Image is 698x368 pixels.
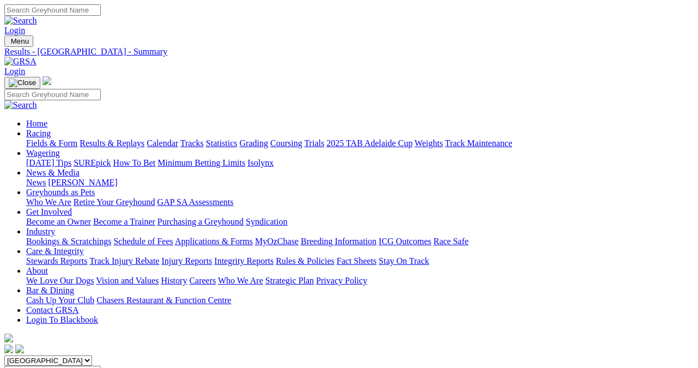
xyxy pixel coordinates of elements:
[265,276,314,285] a: Strategic Plan
[26,237,111,246] a: Bookings & Scratchings
[89,256,159,266] a: Track Injury Rebate
[74,158,111,167] a: SUREpick
[26,295,694,305] div: Bar & Dining
[43,76,51,85] img: logo-grsa-white.png
[9,79,36,87] img: Close
[26,188,95,197] a: Greyhounds as Pets
[113,158,156,167] a: How To Bet
[11,37,29,45] span: Menu
[26,158,71,167] a: [DATE] Tips
[4,57,37,67] img: GRSA
[26,286,74,295] a: Bar & Dining
[175,237,253,246] a: Applications & Forms
[26,207,72,216] a: Get Involved
[4,100,37,110] img: Search
[26,295,94,305] a: Cash Up Your Club
[26,217,694,227] div: Get Involved
[4,345,13,353] img: facebook.svg
[4,35,33,47] button: Toggle navigation
[26,315,98,324] a: Login To Blackbook
[93,217,155,226] a: Become a Trainer
[48,178,117,187] a: [PERSON_NAME]
[4,47,694,57] a: Results - [GEOGRAPHIC_DATA] - Summary
[26,266,48,275] a: About
[26,246,84,256] a: Care & Integrity
[4,67,25,76] a: Login
[445,138,512,148] a: Track Maintenance
[337,256,377,266] a: Fact Sheets
[4,16,37,26] img: Search
[26,197,71,207] a: Who We Are
[379,237,431,246] a: ICG Outcomes
[4,89,101,100] input: Search
[206,138,238,148] a: Statistics
[26,158,694,168] div: Wagering
[4,77,40,89] button: Toggle navigation
[4,334,13,342] img: logo-grsa-white.png
[26,256,87,266] a: Stewards Reports
[326,138,412,148] a: 2025 TAB Adelaide Cup
[218,276,263,285] a: Who We Are
[113,237,173,246] a: Schedule of Fees
[270,138,302,148] a: Coursing
[26,305,78,315] a: Contact GRSA
[26,138,77,148] a: Fields & Form
[214,256,274,266] a: Integrity Reports
[26,178,694,188] div: News & Media
[26,129,51,138] a: Racing
[26,168,80,177] a: News & Media
[161,256,212,266] a: Injury Reports
[26,178,46,187] a: News
[26,276,94,285] a: We Love Our Dogs
[247,158,274,167] a: Isolynx
[26,119,47,128] a: Home
[246,217,287,226] a: Syndication
[180,138,204,148] a: Tracks
[96,295,231,305] a: Chasers Restaurant & Function Centre
[80,138,144,148] a: Results & Replays
[26,148,60,158] a: Wagering
[157,158,245,167] a: Minimum Betting Limits
[15,345,24,353] img: twitter.svg
[301,237,377,246] a: Breeding Information
[157,217,244,226] a: Purchasing a Greyhound
[316,276,367,285] a: Privacy Policy
[26,138,694,148] div: Racing
[379,256,429,266] a: Stay On Track
[26,217,91,226] a: Become an Owner
[26,227,55,236] a: Industry
[157,197,234,207] a: GAP SA Assessments
[26,237,694,246] div: Industry
[26,197,694,207] div: Greyhounds as Pets
[276,256,335,266] a: Rules & Policies
[304,138,324,148] a: Trials
[4,4,101,16] input: Search
[161,276,187,285] a: History
[74,197,155,207] a: Retire Your Greyhound
[433,237,468,246] a: Race Safe
[189,276,216,285] a: Careers
[255,237,299,246] a: MyOzChase
[415,138,443,148] a: Weights
[4,26,25,35] a: Login
[26,256,694,266] div: Care & Integrity
[240,138,268,148] a: Grading
[96,276,159,285] a: Vision and Values
[26,276,694,286] div: About
[147,138,178,148] a: Calendar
